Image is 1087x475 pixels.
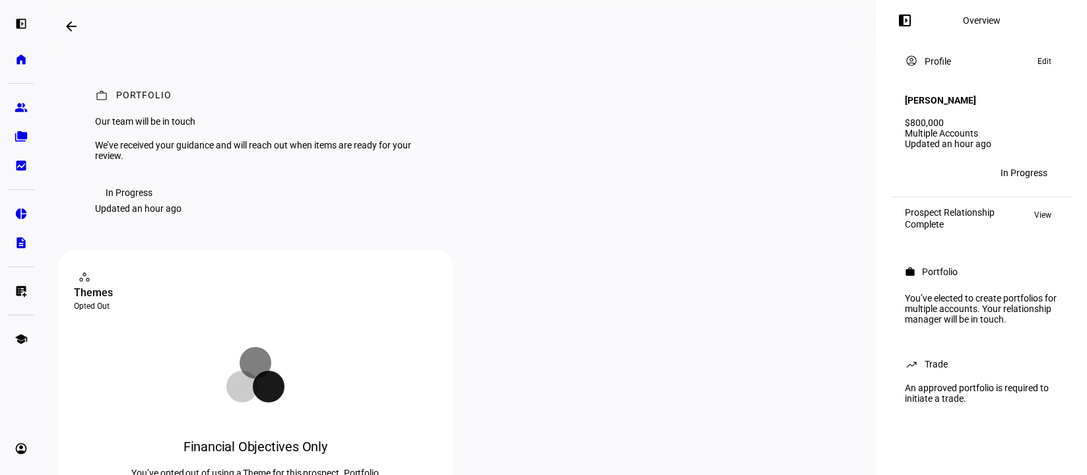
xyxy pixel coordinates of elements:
[95,203,181,214] div: Updated an hour ago
[905,356,1058,372] eth-panel-overview-card-header: Trade
[74,301,437,311] div: Opted Out
[8,201,34,227] a: pie_chart
[117,437,394,456] div: Financial Objectives Only
[15,17,28,30] eth-mat-symbol: left_panel_open
[74,285,437,301] div: Themes
[15,207,28,220] eth-mat-symbol: pie_chart
[905,267,915,277] mat-icon: work
[905,95,976,106] h4: [PERSON_NAME]
[106,187,152,198] div: In Progress
[95,140,420,161] div: We’ve received your guidance and will reach out when items are ready for your review.
[15,284,28,298] eth-mat-symbol: list_alt_add
[922,267,958,277] div: Portfolio
[15,53,28,66] eth-mat-symbol: home
[95,116,420,127] div: Our team will be in touch
[1001,168,1047,178] div: In Progress
[95,89,108,102] mat-icon: work
[15,442,28,455] eth-mat-symbol: account_circle
[905,54,918,67] mat-icon: account_circle
[905,53,1058,69] eth-panel-overview-card-header: Profile
[911,168,920,177] span: JS
[1038,53,1051,69] span: Edit
[905,207,995,218] div: Prospect Relationship
[905,128,1058,139] div: Multiple Accounts
[15,236,28,249] eth-mat-symbol: description
[8,46,34,73] a: home
[116,90,172,103] div: Portfolio
[905,139,1058,149] div: Updated an hour ago
[930,168,940,177] span: AB
[1031,53,1058,69] button: Edit
[8,230,34,256] a: description
[905,219,995,230] div: Complete
[15,159,28,172] eth-mat-symbol: bid_landscape
[925,359,948,369] div: Trade
[905,264,1058,280] eth-panel-overview-card-header: Portfolio
[897,13,913,28] mat-icon: left_panel_open
[63,18,79,34] mat-icon: arrow_backwards
[8,94,34,121] a: group
[1028,207,1058,223] button: View
[15,130,28,143] eth-mat-symbol: folder_copy
[15,332,28,346] eth-mat-symbol: school
[78,270,91,284] mat-icon: workspaces
[897,377,1066,409] div: An approved portfolio is required to initiate a trade.
[963,15,1001,26] div: Overview
[897,288,1066,330] div: You’ve elected to create portfolios for multiple accounts. Your relationship manager will be in t...
[8,123,34,150] a: folder_copy
[15,101,28,114] eth-mat-symbol: group
[8,152,34,179] a: bid_landscape
[905,358,918,371] mat-icon: trending_up
[925,56,951,67] div: Profile
[905,117,1058,128] div: $800,000
[1034,207,1051,223] span: View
